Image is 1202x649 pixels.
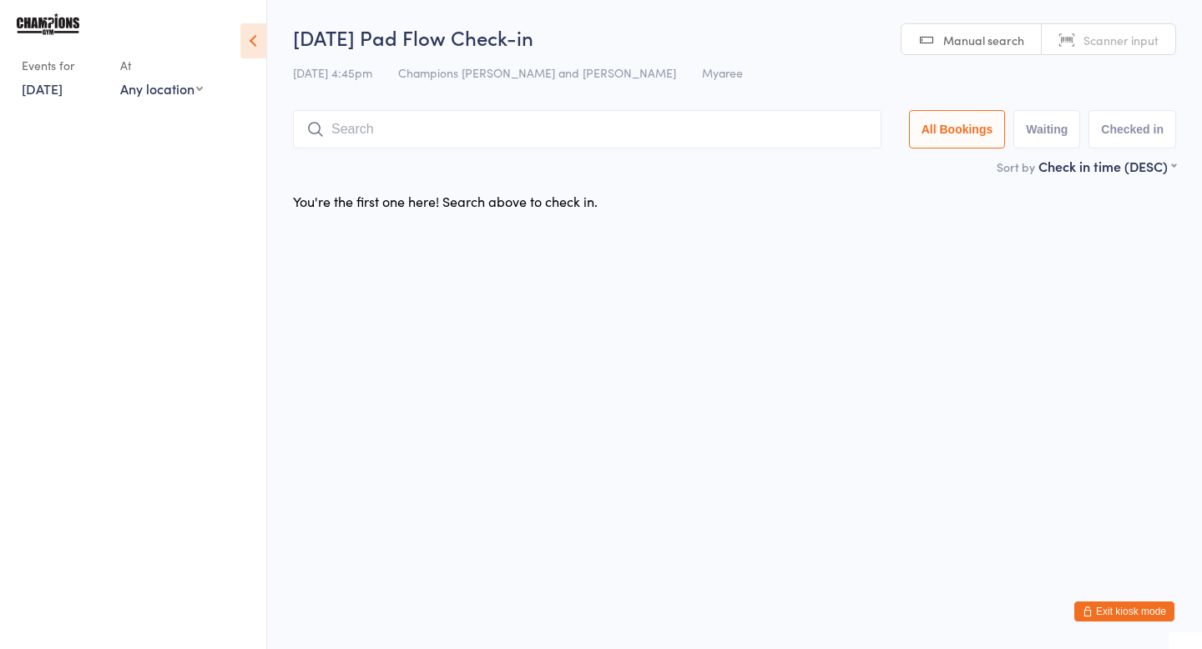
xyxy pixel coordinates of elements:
button: All Bookings [909,110,1006,148]
div: You're the first one here! Search above to check in. [293,192,598,210]
button: Waiting [1013,110,1080,148]
button: Exit kiosk mode [1074,601,1174,621]
h2: [DATE] Pad Flow Check-in [293,23,1176,51]
input: Search [293,110,881,148]
span: Myaree [702,64,743,81]
div: Events for [22,52,104,79]
div: At [120,52,203,79]
a: [DATE] [22,79,63,98]
span: Scanner input [1083,32,1159,48]
span: Champions [PERSON_NAME] and [PERSON_NAME] [398,64,676,81]
span: [DATE] 4:45pm [293,64,372,81]
div: Check in time (DESC) [1038,157,1176,175]
label: Sort by [997,158,1035,175]
div: Any location [120,79,203,98]
span: Manual search [943,32,1024,48]
img: Champions Gym Myaree [17,13,79,35]
button: Checked in [1088,110,1176,148]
